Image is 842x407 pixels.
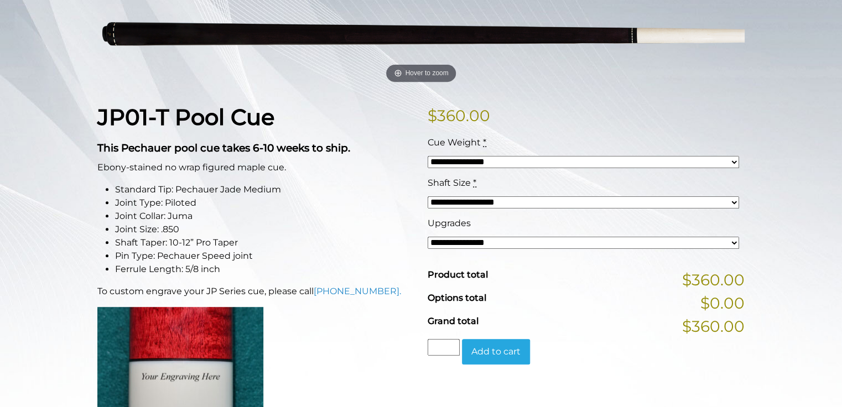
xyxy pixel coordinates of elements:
li: Joint Collar: Juma [115,210,414,223]
strong: This Pechauer pool cue takes 6-10 weeks to ship. [97,142,350,154]
li: Joint Type: Piloted [115,196,414,210]
span: $360.00 [682,268,745,291]
span: Options total [428,293,486,303]
span: Shaft Size [428,178,471,188]
strong: JP01-T Pool Cue [97,103,274,131]
span: $360.00 [682,315,745,338]
li: Ferrule Length: 5/8 inch [115,263,414,276]
span: Upgrades [428,218,471,228]
span: Product total [428,269,488,280]
span: Cue Weight [428,137,481,148]
li: Standard Tip: Pechauer Jade Medium [115,183,414,196]
p: To custom engrave your JP Series cue, please call [97,285,414,298]
span: $0.00 [700,291,745,315]
bdi: 360.00 [428,106,490,125]
li: Shaft Taper: 10-12” Pro Taper [115,236,414,249]
button: Add to cart [462,339,530,364]
input: Product quantity [428,339,460,356]
li: Joint Size: .850 [115,223,414,236]
abbr: required [483,137,486,148]
span: $ [428,106,437,125]
abbr: required [473,178,476,188]
span: Grand total [428,316,479,326]
li: Pin Type: Pechauer Speed joint [115,249,414,263]
p: Ebony-stained no wrap figured maple cue. [97,161,414,174]
a: [PHONE_NUMBER]. [314,286,401,296]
